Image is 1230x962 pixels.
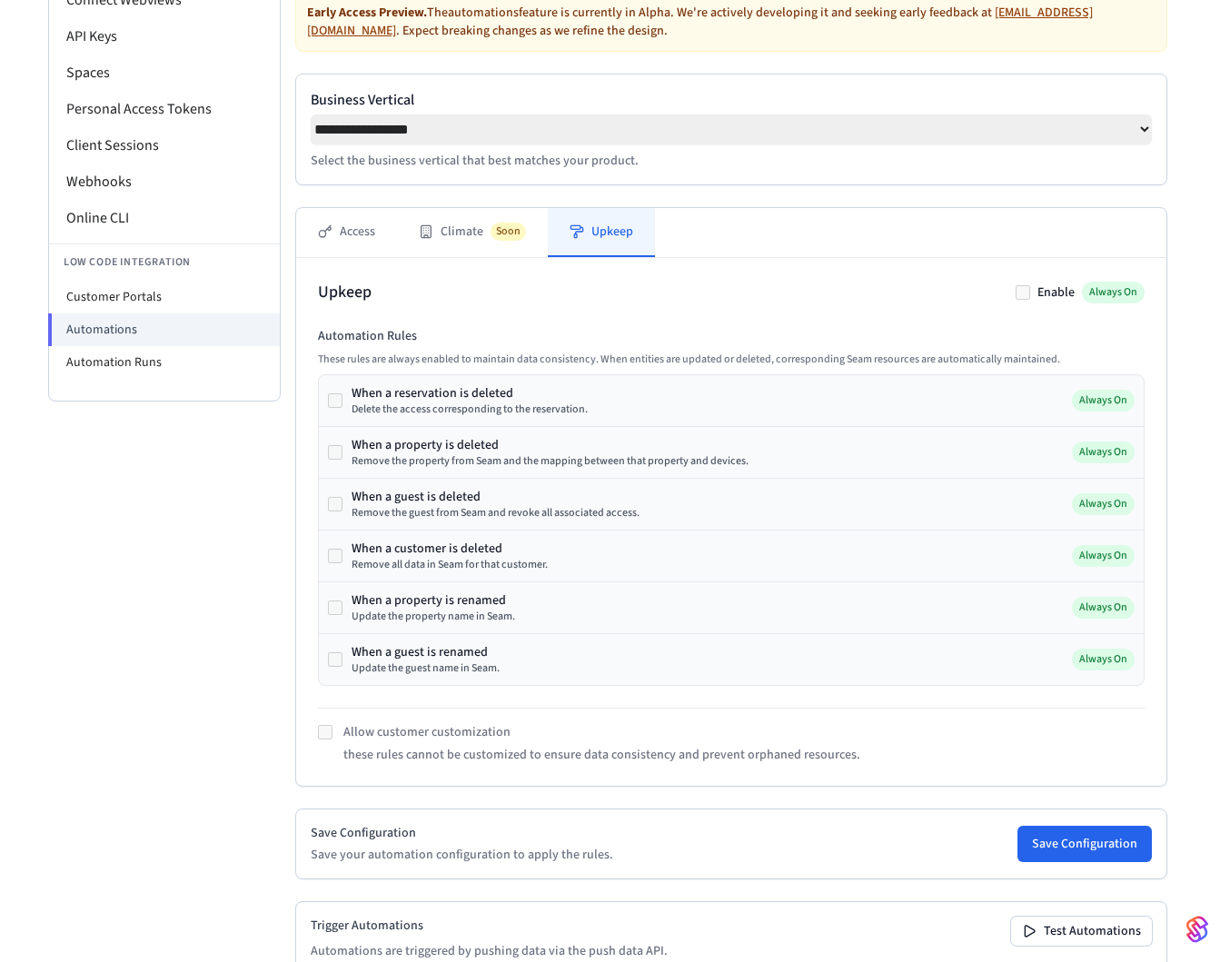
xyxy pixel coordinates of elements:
[1017,826,1152,862] button: Save Configuration
[352,488,640,506] div: When a guest is deleted
[343,746,860,764] p: these rules cannot be customized to ensure data consistency and prevent orphaned resources.
[1011,917,1152,946] button: Test Automations
[352,661,500,676] div: Update the guest name in Seam.
[49,243,280,281] li: Low Code Integration
[352,506,640,521] div: Remove the guest from Seam and revoke all associated access.
[491,223,526,241] span: Soon
[49,164,280,200] li: Webhooks
[1037,283,1075,302] label: Enable
[49,18,280,55] li: API Keys
[48,313,280,346] li: Automations
[311,846,613,864] p: Save your automation configuration to apply the rules.
[352,610,515,624] div: Update the property name in Seam.
[352,384,588,402] div: When a reservation is deleted
[343,723,511,741] label: Allow customer customization
[311,824,613,842] h2: Save Configuration
[307,4,1093,40] a: [EMAIL_ADDRESS][DOMAIN_NAME]
[311,89,1152,111] label: Business Vertical
[49,91,280,127] li: Personal Access Tokens
[311,917,668,935] h2: Trigger Automations
[49,281,280,313] li: Customer Portals
[352,436,749,454] div: When a property is deleted
[352,454,749,469] div: Remove the property from Seam and the mapping between that property and devices.
[352,643,500,661] div: When a guest is renamed
[318,352,1145,367] p: These rules are always enabled to maintain data consistency. When entities are updated or deleted...
[1072,545,1135,567] span: Always On
[397,208,548,257] button: ClimateSoon
[1082,282,1145,303] span: Always On
[352,402,588,417] div: Delete the access corresponding to the reservation.
[1072,441,1135,463] span: Always On
[49,200,280,236] li: Online CLI
[1072,597,1135,619] span: Always On
[296,208,397,257] button: Access
[311,942,668,960] p: Automations are triggered by pushing data via the push data API.
[352,558,548,572] div: Remove all data in Seam for that customer.
[1072,649,1135,670] span: Always On
[352,591,515,610] div: When a property is renamed
[311,152,1152,170] p: Select the business vertical that best matches your product.
[307,4,427,22] strong: Early Access Preview.
[548,208,655,257] button: Upkeep
[49,346,280,379] li: Automation Runs
[352,540,548,558] div: When a customer is deleted
[49,127,280,164] li: Client Sessions
[49,55,280,91] li: Spaces
[1186,915,1208,944] img: SeamLogoGradient.69752ec5.svg
[1072,493,1135,515] span: Always On
[318,327,1145,345] h3: Automation Rules
[1072,390,1135,412] span: Always On
[318,280,372,305] h2: Upkeep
